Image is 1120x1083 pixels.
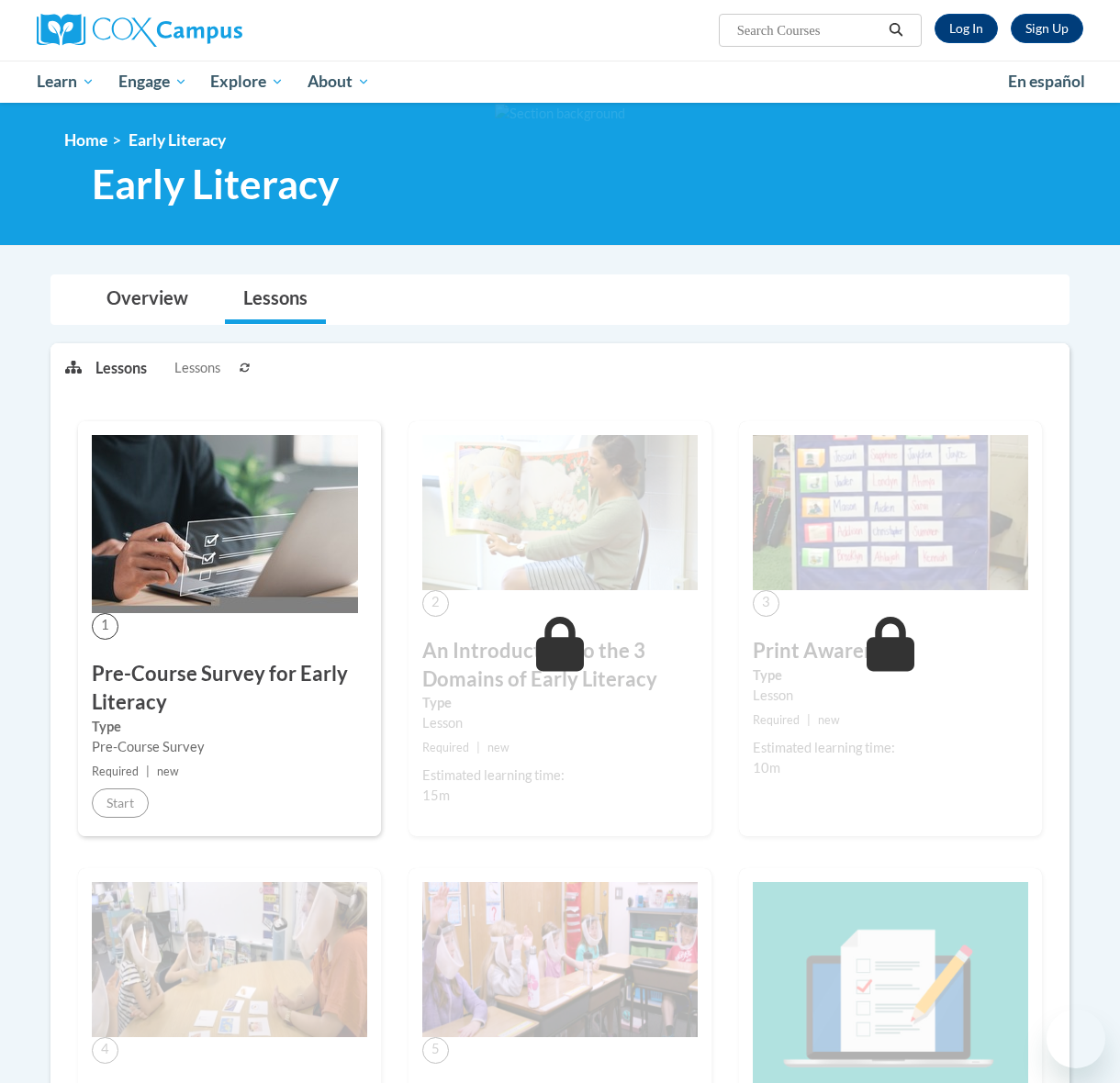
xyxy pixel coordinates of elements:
[487,741,510,754] span: new
[422,765,698,786] div: Estimated learning time:
[25,61,106,103] a: Learn
[37,14,367,47] a: Cox Campus
[210,71,284,93] span: Explore
[753,713,800,727] span: Required
[92,882,367,1037] img: Course Image
[1011,14,1083,43] a: Register
[753,738,1028,758] div: Estimated learning time:
[495,104,625,124] img: Section background
[37,71,95,93] span: Learn
[1047,1010,1105,1068] iframe: Button to launch messaging window
[146,765,150,778] span: |
[92,435,358,613] img: Course Image
[174,358,220,378] span: Lessons
[753,590,779,617] span: 3
[225,275,326,324] a: Lessons
[476,741,480,754] span: |
[753,665,1028,686] label: Type
[753,637,1028,665] h3: Print Awareness
[753,686,1028,706] div: Lesson
[422,1037,449,1064] span: 5
[818,713,840,727] span: new
[996,62,1097,101] a: En español
[422,741,469,754] span: Required
[129,130,226,150] span: Early Literacy
[92,1037,118,1064] span: 4
[422,713,698,733] div: Lesson
[422,693,698,713] label: Type
[88,275,207,324] a: Overview
[308,71,370,93] span: About
[198,61,296,103] a: Explore
[422,637,698,694] h3: An Introduction to the 3 Domains of Early Literacy
[753,760,780,776] span: 10m
[64,130,107,150] a: Home
[735,19,882,41] input: Search Courses
[106,61,199,103] a: Engage
[422,787,450,803] span: 15m
[422,435,698,590] img: Course Image
[95,358,147,378] p: Lessons
[92,160,339,208] span: Early Literacy
[1008,72,1085,91] span: En español
[935,14,998,43] a: Log In
[92,717,367,737] label: Type
[157,765,179,778] span: new
[296,61,382,103] a: About
[882,19,910,41] button: Search
[37,14,242,47] img: Cox Campus
[118,71,187,93] span: Engage
[92,660,367,717] h3: Pre-Course Survey for Early Literacy
[807,713,811,727] span: |
[92,788,149,818] button: Start
[422,590,449,617] span: 2
[422,882,698,1037] img: Course Image
[92,613,118,640] span: 1
[92,765,139,778] span: Required
[23,61,1097,103] div: Main menu
[753,435,1028,590] img: Course Image
[92,737,367,757] div: Pre-Course Survey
